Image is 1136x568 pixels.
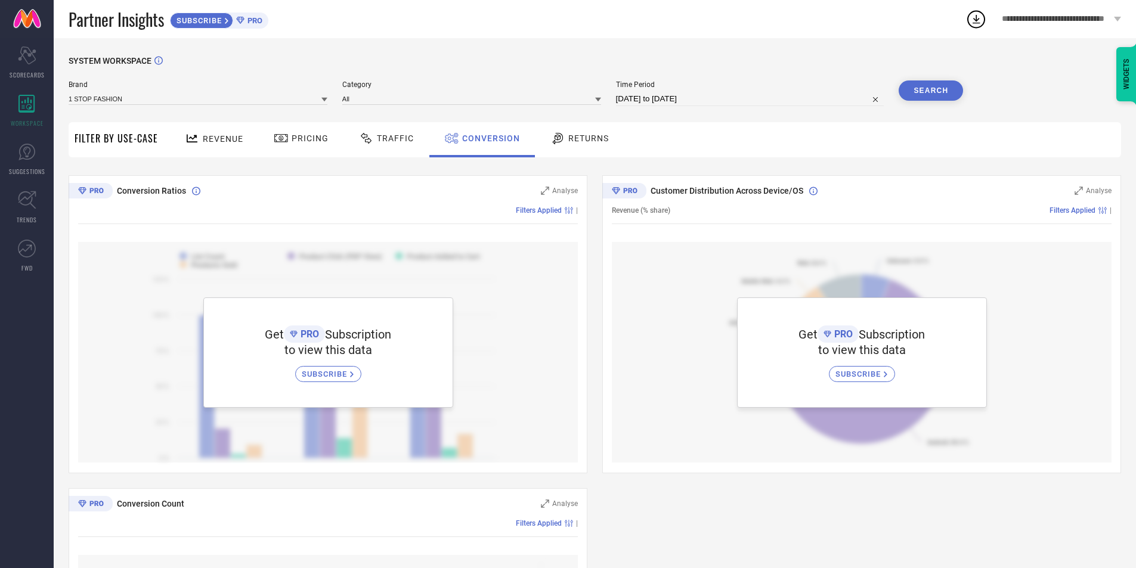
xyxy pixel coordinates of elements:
[516,519,562,527] span: Filters Applied
[69,56,151,66] span: SYSTEM WORKSPACE
[612,206,670,215] span: Revenue (% share)
[462,134,520,143] span: Conversion
[377,134,414,143] span: Traffic
[75,131,158,145] span: Filter By Use-Case
[651,186,803,195] span: Customer Distribution Across Device/OS
[342,80,601,89] span: Category
[552,187,578,195] span: Analyse
[17,215,37,224] span: TRENDS
[1110,206,1112,215] span: |
[859,327,925,342] span: Subscription
[298,328,319,340] span: PRO
[831,328,853,340] span: PRO
[170,10,268,29] a: SUBSCRIBEPRO
[965,8,987,30] div: Open download list
[616,80,884,89] span: Time Period
[69,183,113,201] div: Premium
[117,499,184,508] span: Conversion Count
[899,80,963,101] button: Search
[265,327,284,342] span: Get
[284,343,372,357] span: to view this data
[1075,187,1083,195] svg: Zoom
[541,187,549,195] svg: Zoom
[602,183,646,201] div: Premium
[69,7,164,32] span: Partner Insights
[1050,206,1095,215] span: Filters Applied
[9,167,45,176] span: SUGGESTIONS
[818,343,906,357] span: to view this data
[576,519,578,527] span: |
[1086,187,1112,195] span: Analyse
[11,119,44,128] span: WORKSPACE
[616,92,884,106] input: Select time period
[835,370,884,378] span: SUBSCRIBE
[516,206,562,215] span: Filters Applied
[10,70,45,79] span: SCORECARDS
[302,370,350,378] span: SUBSCRIBE
[69,80,327,89] span: Brand
[203,134,243,144] span: Revenue
[568,134,609,143] span: Returns
[325,327,391,342] span: Subscription
[295,357,361,382] a: SUBSCRIBE
[21,263,33,272] span: FWD
[552,499,578,508] span: Analyse
[541,499,549,508] svg: Zoom
[117,186,186,195] span: Conversion Ratios
[171,16,225,25] span: SUBSCRIBE
[798,327,818,342] span: Get
[829,357,895,382] a: SUBSCRIBE
[292,134,329,143] span: Pricing
[69,496,113,514] div: Premium
[244,16,262,25] span: PRO
[576,206,578,215] span: |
